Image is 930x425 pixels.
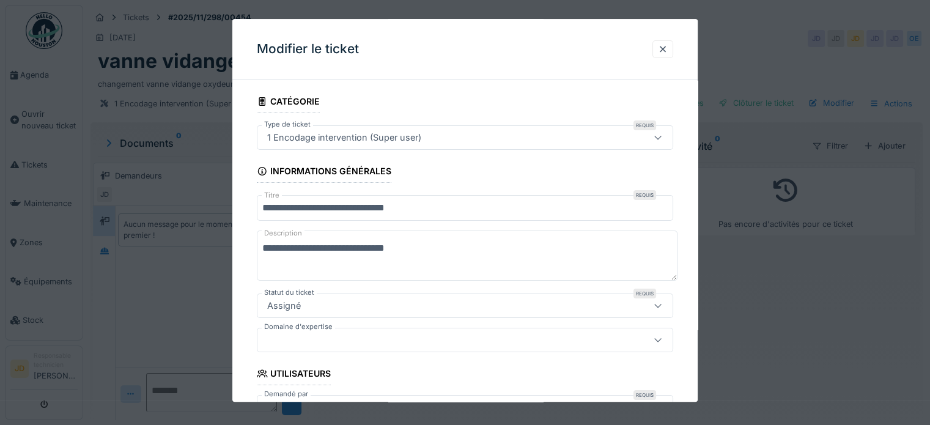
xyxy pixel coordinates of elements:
div: Informations générales [257,162,391,183]
h3: Modifier le ticket [257,42,359,57]
div: Catégorie [257,92,320,113]
label: Description [262,226,304,241]
div: Requis [633,289,656,298]
label: Demandé par [262,389,311,399]
label: Type de ticket [262,119,313,130]
div: Requis [633,190,656,200]
label: Statut du ticket [262,287,317,298]
label: Domaine d'expertise [262,322,335,332]
div: Assigné [262,299,306,312]
div: Requis [633,390,656,400]
div: Utilisateurs [257,364,331,385]
label: Titre [262,190,282,201]
div: [PERSON_NAME] [262,401,344,414]
div: 1 Encodage intervention (Super user) [262,131,426,144]
div: Requis [633,120,656,130]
